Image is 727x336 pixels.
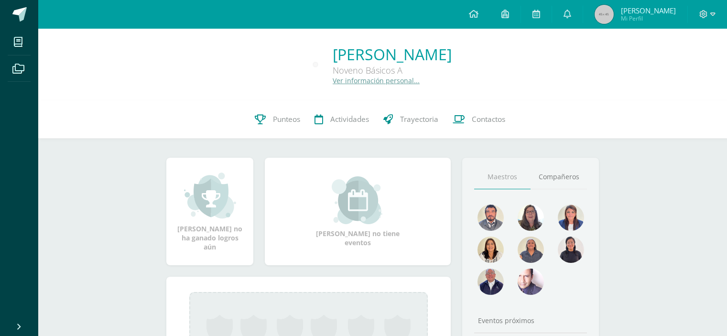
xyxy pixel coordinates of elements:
[558,205,584,231] img: aefa6dbabf641819c41d1760b7b82962.png
[273,114,300,124] span: Punteos
[333,65,452,76] div: Noveno Básicos A
[621,14,676,22] span: Mi Perfil
[477,237,504,263] img: 876c69fb502899f7a2bc55a9ba2fa0e7.png
[477,269,504,295] img: 63c37c47648096a584fdd476f5e72774.png
[531,165,587,189] a: Compañeros
[310,176,406,247] div: [PERSON_NAME] no tiene eventos
[184,172,236,219] img: achievement_small.png
[472,114,505,124] span: Contactos
[376,100,445,139] a: Trayectoria
[333,44,452,65] a: [PERSON_NAME]
[518,205,544,231] img: a4871f238fc6f9e1d7ed418e21754428.png
[332,176,384,224] img: event_small.png
[176,172,244,251] div: [PERSON_NAME] no ha ganado logros aún
[518,237,544,263] img: 8f3bf19539481b212b8ab3c0cdc72ac6.png
[333,76,420,85] a: Ver información personal...
[400,114,438,124] span: Trayectoria
[474,165,531,189] a: Maestros
[330,114,369,124] span: Actividades
[474,316,587,325] div: Eventos próximos
[621,6,676,15] span: [PERSON_NAME]
[558,237,584,263] img: 041e67bb1815648f1c28e9f895bf2be1.png
[595,5,614,24] img: 45x45
[518,269,544,295] img: a8e8556f48ef469a8de4653df9219ae6.png
[307,100,376,139] a: Actividades
[477,205,504,231] img: bd51737d0f7db0a37ff170fbd9075162.png
[445,100,512,139] a: Contactos
[248,100,307,139] a: Punteos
